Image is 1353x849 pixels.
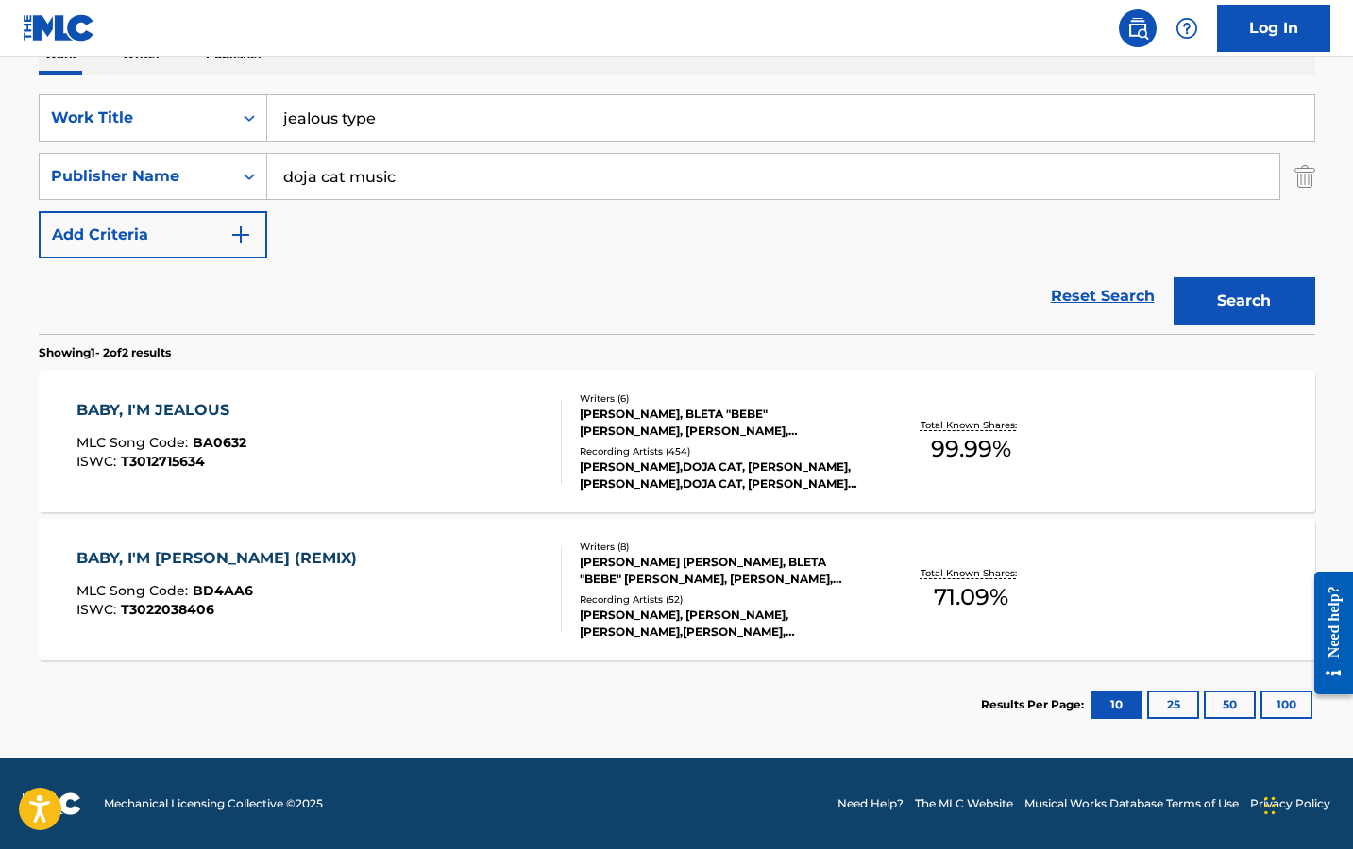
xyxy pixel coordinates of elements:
a: BABY, I'M JEALOUSMLC Song Code:BA0632ISWC:T3012715634Writers (6)[PERSON_NAME], BLETA "BEBE" [PERS... [39,371,1315,512]
img: help [1175,17,1198,40]
div: Drag [1264,777,1276,834]
span: 71.09 % [934,580,1008,614]
div: Writers ( 8 ) [580,540,865,554]
img: 9d2ae6d4665cec9f34b9.svg [229,224,252,246]
span: BA0632 [193,434,246,451]
span: BD4AA6 [193,582,253,599]
img: logo [23,792,81,815]
div: [PERSON_NAME],DOJA CAT, [PERSON_NAME], [PERSON_NAME],DOJA CAT, [PERSON_NAME] [FEAT. DOJA CAT], [P... [580,458,865,492]
div: BABY, I'M JEALOUS [76,399,246,422]
iframe: Resource Center [1300,558,1353,709]
a: The MLC Website [915,795,1013,812]
a: Musical Works Database Terms of Use [1024,795,1239,812]
div: BABY, I'M [PERSON_NAME] (REMIX) [76,547,366,570]
a: Public Search [1119,9,1157,47]
p: Results Per Page: [981,696,1089,713]
span: ISWC : [76,601,121,618]
span: 99.99 % [931,432,1011,466]
span: Mechanical Licensing Collective © 2025 [104,795,323,812]
button: 25 [1147,691,1199,719]
a: Log In [1217,5,1330,52]
span: MLC Song Code : [76,582,193,599]
form: Search Form [39,94,1315,334]
button: 100 [1260,691,1312,719]
div: [PERSON_NAME], BLETA "BEBE" [PERSON_NAME], [PERSON_NAME], [PERSON_NAME], [PERSON_NAME] [PERSON_NA... [580,406,865,440]
button: 10 [1091,691,1142,719]
span: T3012715634 [121,453,205,470]
a: Privacy Policy [1250,795,1330,812]
img: Delete Criterion [1294,153,1315,200]
p: Total Known Shares: [921,418,1022,432]
button: Search [1174,277,1315,325]
span: MLC Song Code : [76,434,193,451]
div: Recording Artists ( 52 ) [580,592,865,607]
div: Work Title [51,107,221,129]
button: Add Criteria [39,211,267,258]
button: 50 [1204,691,1256,719]
img: MLC Logo [23,14,95,42]
div: Help [1168,9,1206,47]
p: Total Known Shares: [921,566,1022,580]
span: ISWC : [76,453,121,470]
a: Reset Search [1041,275,1164,317]
div: Writers ( 6 ) [580,391,865,406]
div: Recording Artists ( 454 ) [580,444,865,458]
a: BABY, I'M [PERSON_NAME] (REMIX)MLC Song Code:BD4AA6ISWC:T3022038406Writers (8)[PERSON_NAME] [PERS... [39,519,1315,660]
a: Need Help? [837,795,904,812]
img: search [1126,17,1149,40]
iframe: Chat Widget [1259,758,1353,849]
span: T3022038406 [121,601,214,618]
p: Showing 1 - 2 of 2 results [39,344,171,361]
div: [PERSON_NAME], [PERSON_NAME],[PERSON_NAME],[PERSON_NAME], [PERSON_NAME] [FEAT. DOJA CAT], [PERSON... [580,607,865,641]
div: Publisher Name [51,165,221,188]
div: [PERSON_NAME] [PERSON_NAME], BLETA "BEBE" [PERSON_NAME], [PERSON_NAME], [PERSON_NAME], [PERSON_NA... [580,554,865,588]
